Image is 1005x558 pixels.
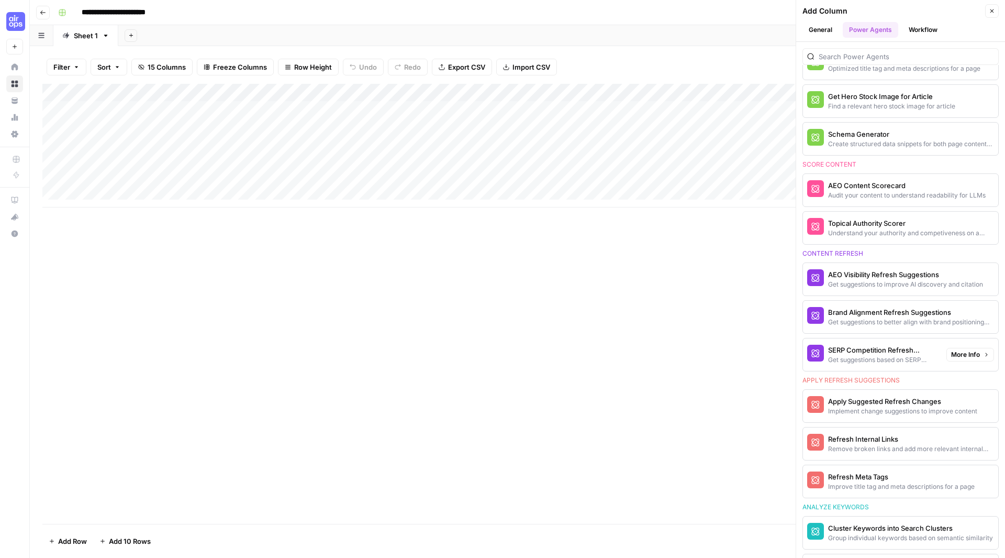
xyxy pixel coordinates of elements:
[7,209,23,225] div: What's new?
[359,62,377,72] span: Undo
[828,218,994,228] div: Topical Authority Scorer
[131,59,193,75] button: 15 Columns
[91,59,127,75] button: Sort
[404,62,421,72] span: Redo
[42,533,93,550] button: Add Row
[278,59,339,75] button: Row Height
[802,249,999,258] div: Content refresh
[58,536,87,546] span: Add Row
[213,62,267,72] span: Freeze Columns
[6,109,23,126] a: Usage
[802,160,999,169] div: Score content
[6,59,23,75] a: Home
[802,502,999,512] div: Analyze keywords
[6,92,23,109] a: Your Data
[819,51,994,62] input: Search Power Agents
[74,30,98,41] div: Sheet 1
[496,59,557,75] button: Import CSV
[828,318,994,327] div: Get suggestions to better align with brand positioning and tone
[803,517,998,549] button: Cluster Keywords into Search ClustersGroup individual keywords based on semantic similarity
[803,338,942,371] button: SERP Competition Refresh SuggestionsGet suggestions based on SERP competition for keyword
[803,123,998,155] button: Schema GeneratorCreate structured data snippets for both page content and images
[828,102,955,111] div: Find a relevant hero stock image for article
[803,465,998,498] button: Refresh Meta TagsImprove title tag and meta descriptions for a page
[802,376,999,385] div: Apply refresh suggestions
[828,280,983,289] div: Get suggestions to improve AI discovery and citation
[53,62,70,72] span: Filter
[109,536,151,546] span: Add 10 Rows
[828,523,993,533] div: Cluster Keywords into Search Clusters
[512,62,550,72] span: Import CSV
[6,8,23,35] button: Workspace: Cohort 5
[828,482,975,491] div: Improve title tag and meta descriptions for a page
[343,59,384,75] button: Undo
[828,269,983,280] div: AEO Visibility Refresh Suggestions
[803,212,998,244] button: Topical Authority ScorerUnderstand your authority and competiveness on a topic
[53,25,118,46] a: Sheet 1
[803,301,998,333] button: Brand Alignment Refresh SuggestionsGet suggestions to better align with brand positioning and tone
[803,390,998,422] button: Apply Suggested Refresh ChangesImplement change suggestions to improve content
[828,396,977,407] div: Apply Suggested Refresh Changes
[828,139,994,149] div: Create structured data snippets for both page content and images
[294,62,332,72] span: Row Height
[828,64,980,73] div: Optimized title tag and meta descriptions for a page
[93,533,157,550] button: Add 10 Rows
[828,472,975,482] div: Refresh Meta Tags
[803,174,998,206] button: AEO Content ScorecardAudit your content to understand readability for LLMs
[6,225,23,242] button: Help + Support
[6,192,23,209] a: AirOps Academy
[828,444,994,454] div: Remove broken links and add more relevant internal links
[388,59,428,75] button: Redo
[843,22,898,38] button: Power Agents
[828,307,994,318] div: Brand Alignment Refresh Suggestions
[828,434,994,444] div: Refresh Internal Links
[828,129,994,139] div: Schema Generator
[951,350,980,359] span: More Info
[6,75,23,92] a: Browse
[946,348,994,362] button: More Info
[197,59,274,75] button: Freeze Columns
[432,59,492,75] button: Export CSV
[828,180,986,191] div: AEO Content Scorecard
[803,85,998,117] button: Get Hero Stock Image for ArticleFind a relevant hero stock image for article
[828,91,955,102] div: Get Hero Stock Image for Article
[828,355,938,365] div: Get suggestions based on SERP competition for keyword
[828,345,938,355] div: SERP Competition Refresh Suggestions
[6,126,23,143] a: Settings
[6,12,25,31] img: Cohort 5 Logo
[902,22,944,38] button: Workflow
[47,59,86,75] button: Filter
[448,62,485,72] span: Export CSV
[97,62,111,72] span: Sort
[802,22,839,38] button: General
[6,209,23,225] button: What's new?
[828,228,994,238] div: Understand your authority and competiveness on a topic
[803,263,998,296] button: AEO Visibility Refresh SuggestionsGet suggestions to improve AI discovery and citation
[828,191,986,200] div: Audit your content to understand readability for LLMs
[828,533,993,543] div: Group individual keywords based on semantic similarity
[828,407,977,416] div: Implement change suggestions to improve content
[803,428,998,460] button: Refresh Internal LinksRemove broken links and add more relevant internal links
[148,62,186,72] span: 15 Columns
